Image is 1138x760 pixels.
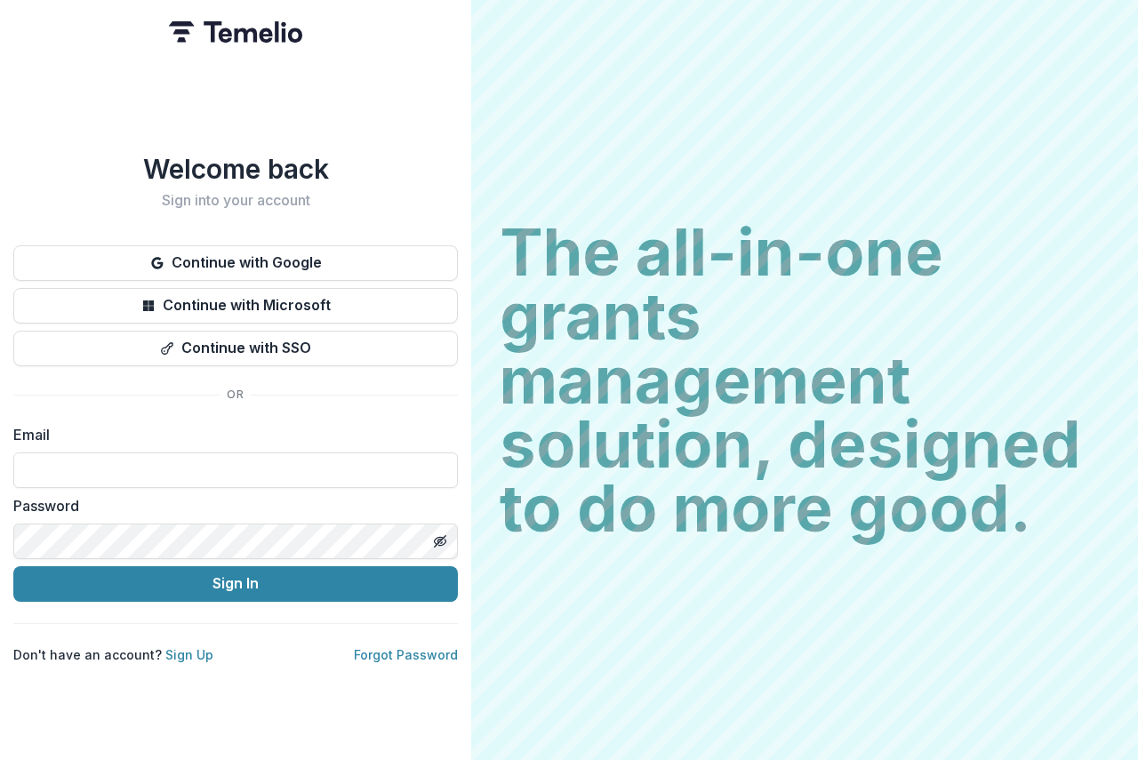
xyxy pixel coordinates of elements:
[354,647,458,662] a: Forgot Password
[426,527,454,556] button: Toggle password visibility
[13,245,458,281] button: Continue with Google
[13,192,458,209] h2: Sign into your account
[13,495,447,516] label: Password
[13,331,458,366] button: Continue with SSO
[13,424,447,445] label: Email
[165,647,213,662] a: Sign Up
[13,288,458,324] button: Continue with Microsoft
[169,21,302,43] img: Temelio
[13,153,458,185] h1: Welcome back
[13,645,213,664] p: Don't have an account?
[13,566,458,602] button: Sign In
